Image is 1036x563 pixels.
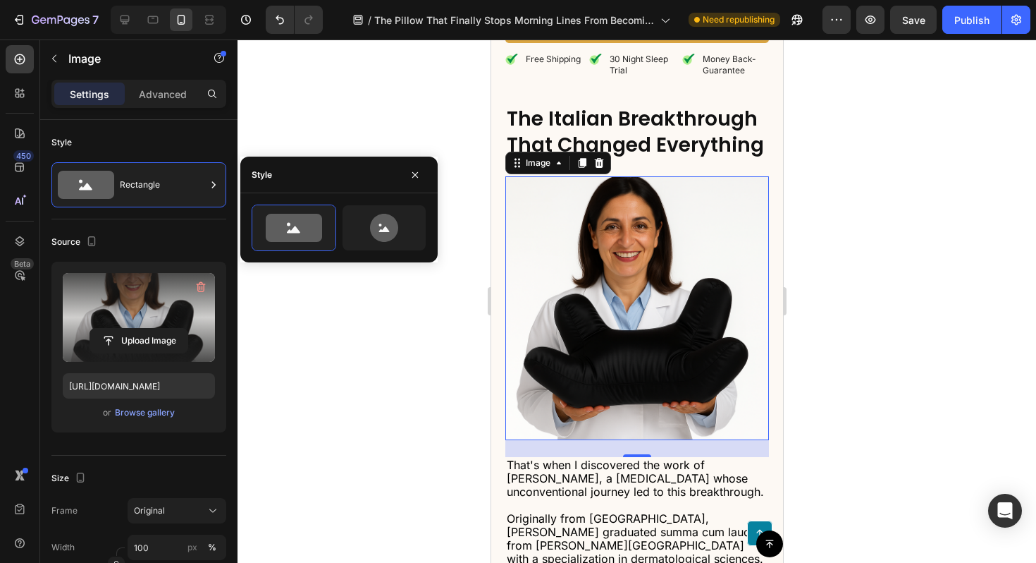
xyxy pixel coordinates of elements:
[252,169,272,181] div: Style
[63,373,215,399] input: https://example.com/image.jpg
[51,541,75,554] label: Width
[11,258,34,270] div: Beta
[115,406,175,419] div: Browse gallery
[51,504,78,517] label: Frame
[187,541,197,554] div: px
[134,504,165,517] span: Original
[90,328,188,353] button: Upload Image
[120,169,206,201] div: Rectangle
[51,233,100,252] div: Source
[51,469,89,488] div: Size
[266,6,323,34] div: Undo/Redo
[139,87,187,102] p: Advanced
[890,6,937,34] button: Save
[6,6,105,34] button: 7
[988,494,1022,528] div: Open Intercom Messenger
[184,539,201,556] button: %
[902,14,925,26] span: Save
[942,6,1001,34] button: Publish
[208,541,216,554] div: %
[128,535,226,560] input: px%
[954,13,989,28] div: Publish
[374,13,655,28] span: The Pillow That Finally Stops Morning Lines From Becoming Permanent Wrinkles
[368,13,371,28] span: /
[703,13,775,26] span: Need republishing
[204,539,221,556] button: px
[92,11,99,28] p: 7
[128,498,226,523] button: Original
[51,136,72,149] div: Style
[70,87,109,102] p: Settings
[491,40,783,563] iframe: Design area
[103,404,111,421] span: or
[114,406,175,420] button: Browse gallery
[68,50,188,67] p: Image
[13,150,34,162] div: 450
